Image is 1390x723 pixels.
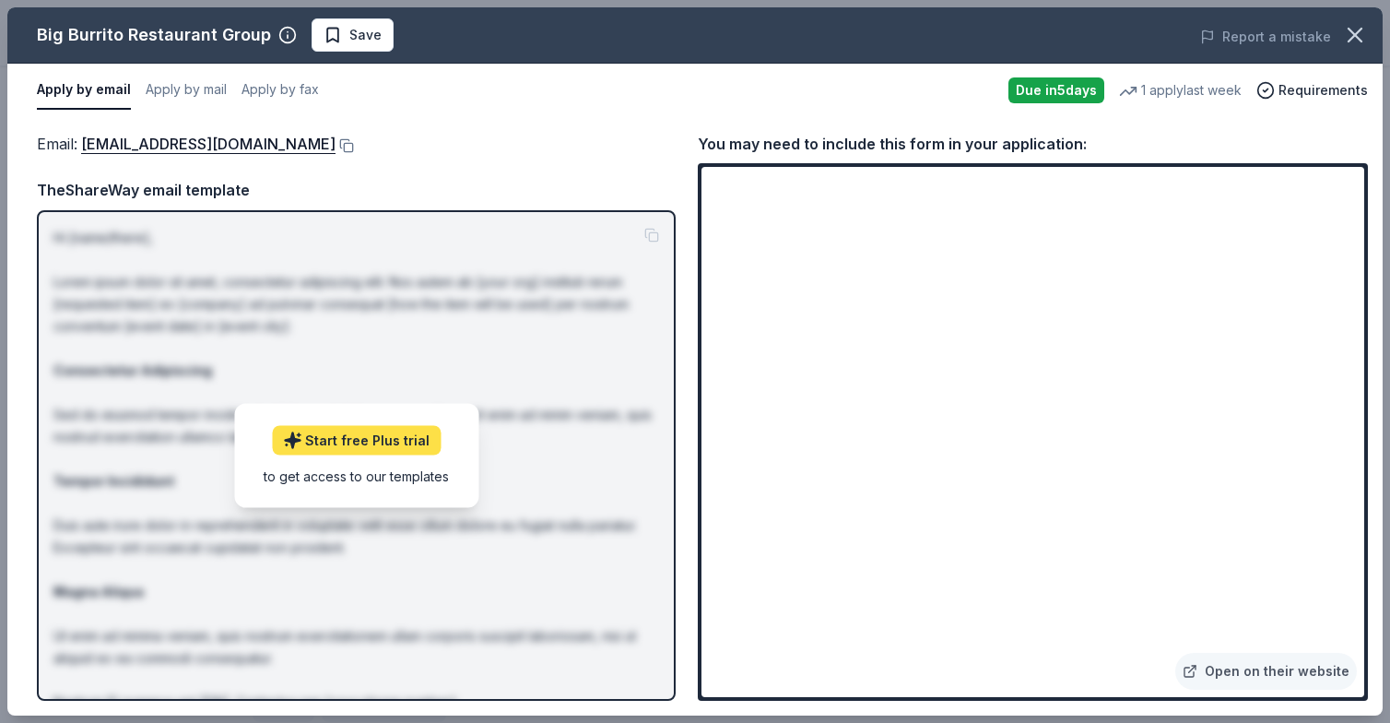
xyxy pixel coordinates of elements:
[264,466,449,485] div: to get access to our templates
[37,20,271,50] div: Big Burrito Restaurant Group
[37,178,676,202] div: TheShareWay email template
[698,132,1368,156] div: You may need to include this form in your application:
[1008,77,1104,103] div: Due in 5 days
[1175,653,1357,690] a: Open on their website
[81,132,336,156] a: [EMAIL_ADDRESS][DOMAIN_NAME]
[1200,26,1331,48] button: Report a mistake
[1256,79,1368,101] button: Requirements
[1278,79,1368,101] span: Requirements
[37,71,131,110] button: Apply by email
[1119,79,1242,101] div: 1 apply last week
[53,362,212,378] strong: Consectetur Adipiscing
[312,18,394,52] button: Save
[146,71,227,110] button: Apply by mail
[37,135,336,153] span: Email :
[349,24,382,46] span: Save
[272,425,441,455] a: Start free Plus trial
[53,584,144,599] strong: Magna Aliqua
[53,473,174,489] strong: Tempor Incididunt
[241,71,319,110] button: Apply by fax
